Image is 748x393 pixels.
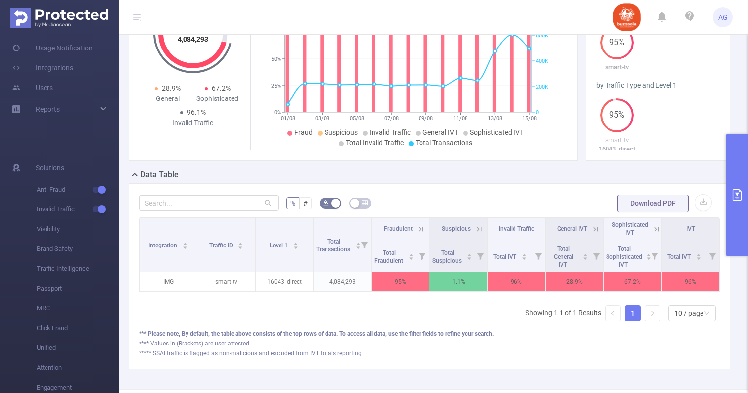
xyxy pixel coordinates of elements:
[316,238,352,253] span: Total Transactions
[37,279,119,298] span: Passport
[280,115,295,122] tspan: 01/08
[36,105,60,113] span: Reports
[467,252,472,255] i: icon: caret-up
[646,252,652,255] i: icon: caret-up
[467,256,472,259] i: icon: caret-down
[274,109,281,116] tspan: 0%
[686,225,695,232] span: IVT
[37,259,119,279] span: Traffic Intelligence
[606,246,642,268] span: Total Sophisticated IVT
[487,115,502,122] tspan: 13/08
[355,241,361,247] div: Sort
[325,128,358,136] span: Suspicious
[37,219,119,239] span: Visibility
[583,252,588,255] i: icon: caret-up
[696,256,701,259] i: icon: caret-down
[493,253,518,260] span: Total IVT
[12,58,73,78] a: Integrations
[197,272,255,291] p: smart-tv
[178,35,208,43] tspan: 4,084,293
[293,245,299,248] i: icon: caret-down
[522,115,536,122] tspan: 15/08
[596,80,720,91] div: by Traffic Type and Level 1
[605,305,621,321] li: Previous Page
[646,252,652,258] div: Sort
[604,272,661,291] p: 67.2%
[271,83,281,89] tspan: 25%
[536,58,548,64] tspan: 400K
[432,249,463,264] span: Total Suspicious
[182,241,188,247] div: Sort
[270,242,289,249] span: Level 1
[589,240,603,272] i: Filter menu
[546,272,603,291] p: 28.9%
[718,7,728,27] span: AG
[384,115,398,122] tspan: 07/08
[499,225,534,232] span: Invalid Traffic
[168,118,218,128] div: Invalid Traffic
[362,200,368,206] i: icon: table
[256,272,313,291] p: 16043_direct
[237,241,243,247] div: Sort
[349,115,364,122] tspan: 05/08
[162,84,181,92] span: 28.9%
[582,252,588,258] div: Sort
[37,298,119,318] span: MRC
[10,8,108,28] img: Protected Media
[521,252,527,258] div: Sort
[271,56,281,62] tspan: 50%
[187,108,206,116] span: 96.1%
[139,349,720,358] div: ***** SSAI traffic is flagged as non-malicious and excluded from IVT totals reporting
[209,242,234,249] span: Traffic ID
[36,99,60,119] a: Reports
[148,242,179,249] span: Integration
[422,128,458,136] span: General IVT
[36,158,64,178] span: Solutions
[346,139,404,147] span: Total Invalid Traffic
[293,241,299,244] i: icon: caret-up
[139,339,720,348] div: **** Values in (Brackets) are user attested
[488,272,545,291] p: 96%
[139,329,720,338] div: *** Please note, By default, the table above consists of the top rows of data. To access all data...
[12,38,93,58] a: Usage Notification
[293,241,299,247] div: Sort
[238,245,243,248] i: icon: caret-down
[37,358,119,378] span: Attention
[183,245,188,248] i: icon: caret-down
[442,225,471,232] span: Suspicious
[193,94,243,104] div: Sophisticated
[705,240,719,272] i: Filter menu
[370,128,411,136] span: Invalid Traffic
[290,199,295,207] span: %
[374,249,405,264] span: Total Fraudulent
[37,318,119,338] span: Click Fraud
[617,195,689,212] button: Download PDF
[429,272,487,291] p: 1.1%
[294,128,313,136] span: Fraud
[696,252,701,255] i: icon: caret-up
[525,305,601,321] li: Showing 1-1 of 1 Results
[37,180,119,199] span: Anti-Fraud
[596,145,637,154] p: 16043_direct
[323,200,329,206] i: icon: bg-colors
[467,252,472,258] div: Sort
[238,241,243,244] i: icon: caret-up
[625,305,641,321] li: 1
[143,94,193,104] div: General
[625,306,640,321] a: 1
[470,128,524,136] span: Sophisticated IVT
[554,246,573,268] span: Total General IVT
[610,310,616,316] i: icon: left
[314,272,371,291] p: 4,084,293
[355,245,361,248] i: icon: caret-down
[183,241,188,244] i: icon: caret-up
[674,306,703,321] div: 10 / page
[315,115,329,122] tspan: 03/08
[303,199,308,207] span: #
[521,252,527,255] i: icon: caret-up
[409,256,414,259] i: icon: caret-down
[140,272,197,291] p: IMG
[536,84,548,90] tspan: 200K
[646,256,652,259] i: icon: caret-down
[650,310,655,316] i: icon: right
